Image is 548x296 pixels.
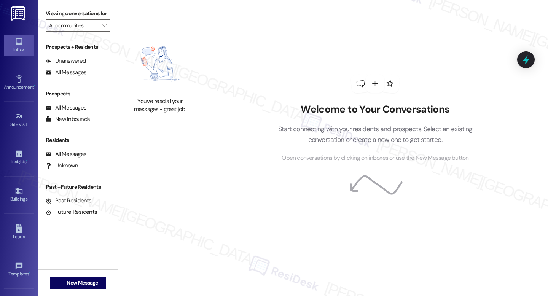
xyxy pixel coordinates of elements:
a: Site Visit • [4,110,34,130]
div: Unanswered [46,57,86,65]
div: All Messages [46,104,86,112]
span: • [29,270,30,275]
a: Insights • [4,147,34,168]
span: • [26,158,27,163]
div: Unknown [46,162,78,170]
span: New Message [67,279,98,287]
div: Residents [38,136,118,144]
a: Leads [4,222,34,243]
div: Prospects [38,90,118,98]
div: Future Residents [46,208,97,216]
h2: Welcome to Your Conversations [266,103,484,116]
input: All communities [49,19,98,32]
div: Past Residents [46,197,92,205]
p: Start connecting with your residents and prospects. Select an existing conversation or create a n... [266,124,484,145]
div: Prospects + Residents [38,43,118,51]
button: New Message [50,277,106,289]
i:  [58,280,64,286]
img: empty-state [127,34,194,94]
div: All Messages [46,68,86,76]
span: • [34,83,35,89]
a: Templates • [4,259,34,280]
div: You've read all your messages - great job! [127,97,194,114]
span: • [27,121,29,126]
div: New Inbounds [46,115,90,123]
a: Buildings [4,185,34,205]
div: All Messages [46,150,86,158]
div: Past + Future Residents [38,183,118,191]
a: Inbox [4,35,34,56]
label: Viewing conversations for [46,8,110,19]
i:  [102,22,106,29]
span: Open conversations by clicking on inboxes or use the New Message button [282,153,468,163]
img: ResiDesk Logo [11,6,27,21]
